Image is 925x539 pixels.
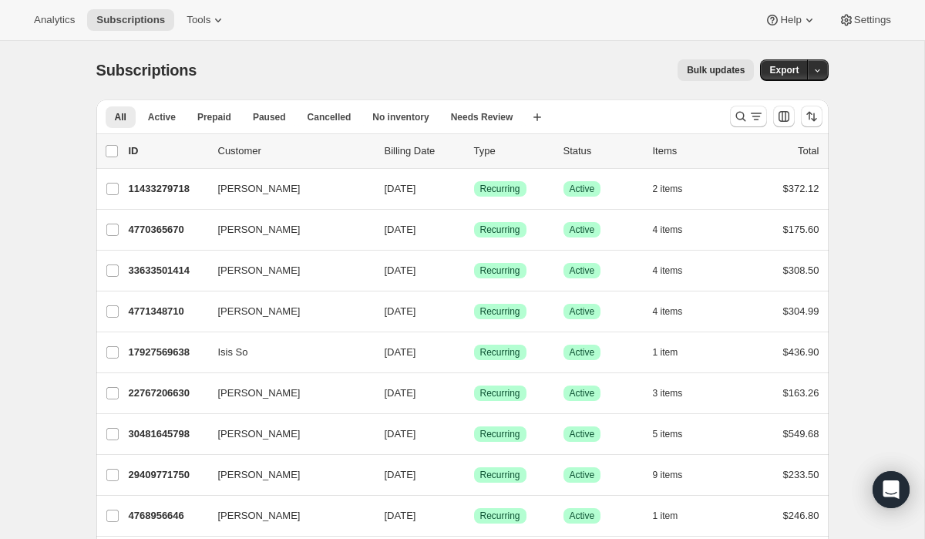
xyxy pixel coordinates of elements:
button: [PERSON_NAME] [209,299,363,324]
span: No inventory [372,111,429,123]
span: Active [148,111,176,123]
span: [DATE] [385,510,416,521]
div: Open Intercom Messenger [873,471,910,508]
span: Active [570,387,595,399]
p: 33633501414 [129,263,206,278]
span: Active [570,346,595,359]
button: 4 items [653,260,700,281]
span: 9 items [653,469,683,481]
span: [PERSON_NAME] [218,222,301,237]
p: ID [129,143,206,159]
div: 29409771750[PERSON_NAME][DATE]SuccessRecurringSuccessActive9 items$233.50 [129,464,819,486]
button: Help [755,9,826,31]
span: $372.12 [783,183,819,194]
div: 22767206630[PERSON_NAME][DATE]SuccessRecurringSuccessActive3 items$163.26 [129,382,819,404]
p: 4771348710 [129,304,206,319]
span: Export [769,64,799,76]
button: 1 item [653,505,695,527]
p: 22767206630 [129,386,206,401]
button: Isis So [209,340,363,365]
p: 29409771750 [129,467,206,483]
span: [DATE] [385,387,416,399]
span: $308.50 [783,264,819,276]
span: 5 items [653,428,683,440]
div: 33633501414[PERSON_NAME][DATE]SuccessRecurringSuccessActive4 items$308.50 [129,260,819,281]
span: [DATE] [385,183,416,194]
span: Recurring [480,387,520,399]
p: 4768956646 [129,508,206,524]
button: 1 item [653,342,695,363]
span: [DATE] [385,469,416,480]
button: Search and filter results [730,106,767,127]
span: [PERSON_NAME] [218,181,301,197]
span: Recurring [480,183,520,195]
button: Subscriptions [87,9,174,31]
p: Customer [218,143,372,159]
span: [DATE] [385,224,416,235]
span: Active [570,183,595,195]
p: 30481645798 [129,426,206,442]
span: Subscriptions [96,14,165,26]
span: $304.99 [783,305,819,317]
span: Active [570,510,595,522]
div: 4770365670[PERSON_NAME][DATE]SuccessRecurringSuccessActive4 items$175.60 [129,219,819,241]
button: 4 items [653,219,700,241]
span: [PERSON_NAME] [218,426,301,442]
p: 4770365670 [129,222,206,237]
p: Total [798,143,819,159]
span: Active [570,469,595,481]
button: 5 items [653,423,700,445]
span: $246.80 [783,510,819,521]
span: [DATE] [385,428,416,440]
p: Billing Date [385,143,462,159]
button: Create new view [525,106,550,128]
button: [PERSON_NAME] [209,504,363,528]
button: Bulk updates [678,59,754,81]
span: 2 items [653,183,683,195]
span: Prepaid [197,111,231,123]
button: 9 items [653,464,700,486]
span: Recurring [480,305,520,318]
span: [DATE] [385,346,416,358]
p: Status [563,143,641,159]
button: Tools [177,9,235,31]
button: Customize table column order and visibility [773,106,795,127]
span: Tools [187,14,210,26]
span: All [115,111,126,123]
span: Recurring [480,469,520,481]
span: Isis So [218,345,248,360]
span: Active [570,305,595,318]
span: [PERSON_NAME] [218,508,301,524]
button: [PERSON_NAME] [209,177,363,201]
span: Recurring [480,224,520,236]
span: $175.60 [783,224,819,235]
span: $233.50 [783,469,819,480]
div: Type [474,143,551,159]
p: 11433279718 [129,181,206,197]
span: Help [780,14,801,26]
button: [PERSON_NAME] [209,463,363,487]
span: Settings [854,14,891,26]
span: Active [570,224,595,236]
span: Needs Review [451,111,513,123]
button: Settings [829,9,900,31]
span: 3 items [653,387,683,399]
span: Paused [253,111,286,123]
span: $549.68 [783,428,819,440]
button: 4 items [653,301,700,322]
span: $436.90 [783,346,819,358]
button: [PERSON_NAME] [209,258,363,283]
span: 1 item [653,510,678,522]
span: Cancelled [308,111,351,123]
span: Subscriptions [96,62,197,79]
button: [PERSON_NAME] [209,381,363,406]
span: [DATE] [385,264,416,276]
span: Recurring [480,264,520,277]
button: 3 items [653,382,700,404]
span: 4 items [653,305,683,318]
button: Analytics [25,9,84,31]
button: Export [760,59,808,81]
span: 4 items [653,224,683,236]
div: 30481645798[PERSON_NAME][DATE]SuccessRecurringSuccessActive5 items$549.68 [129,423,819,445]
span: Analytics [34,14,75,26]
